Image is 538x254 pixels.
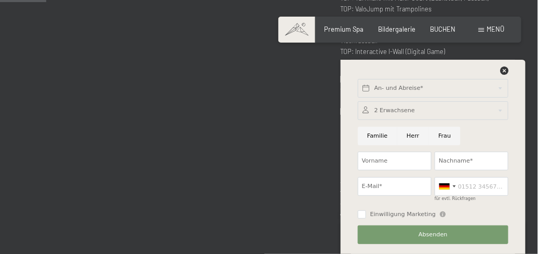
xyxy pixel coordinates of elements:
input: 01512 3456789 [435,177,508,196]
button: Absenden [358,225,508,244]
a: BUCHEN [431,25,456,33]
span: Menü [487,25,505,33]
a: Bildergalerie [379,25,416,33]
div: Germany (Deutschland): +49 [435,178,459,195]
a: Premium Spa [325,25,364,33]
span: Einwilligung Marketing [370,210,436,219]
label: für evtl. Rückfragen [435,196,476,201]
span: Absenden [419,231,448,239]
